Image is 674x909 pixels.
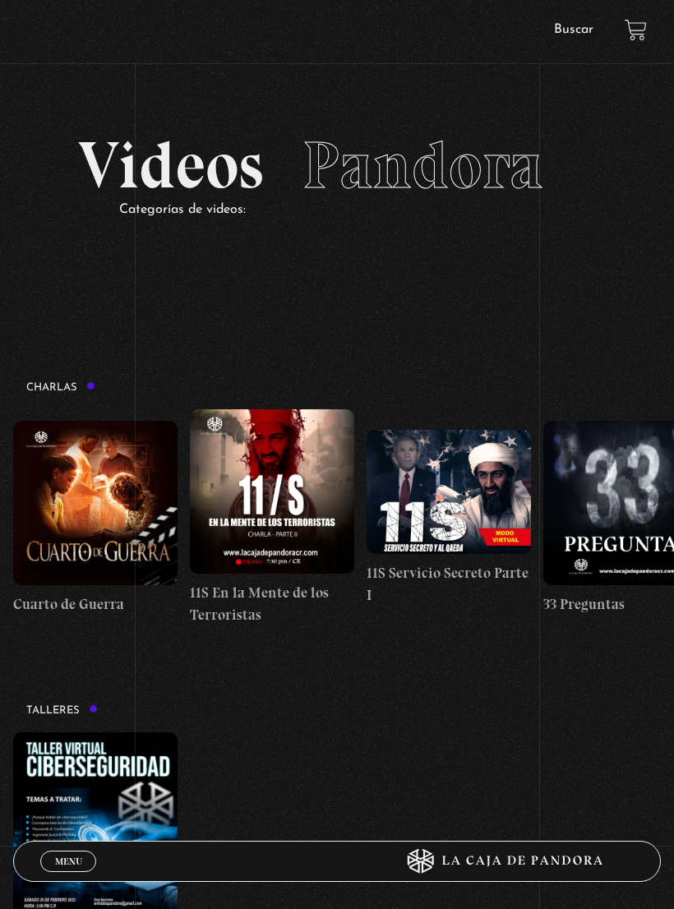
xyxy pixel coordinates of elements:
[190,409,354,626] a: 11S En la Mente de los Terroristas
[13,409,178,626] a: Cuarto de Guerra
[78,132,596,198] h2: Videos
[190,582,354,626] h4: 11S En la Mente de los Terroristas
[367,562,531,607] h4: 11S Servicio Secreto Parte I
[13,593,178,616] h4: Cuarto de Guerra
[26,381,95,393] h3: Charlas
[367,409,531,626] a: 11S Servicio Secreto Parte I
[49,870,88,882] span: Cerrar
[302,126,543,205] span: Pandora
[554,23,593,36] a: Buscar
[119,198,596,222] p: Categorías de videos:
[625,19,647,41] a: View your shopping cart
[55,856,82,866] span: Menu
[26,704,98,716] h3: Talleres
